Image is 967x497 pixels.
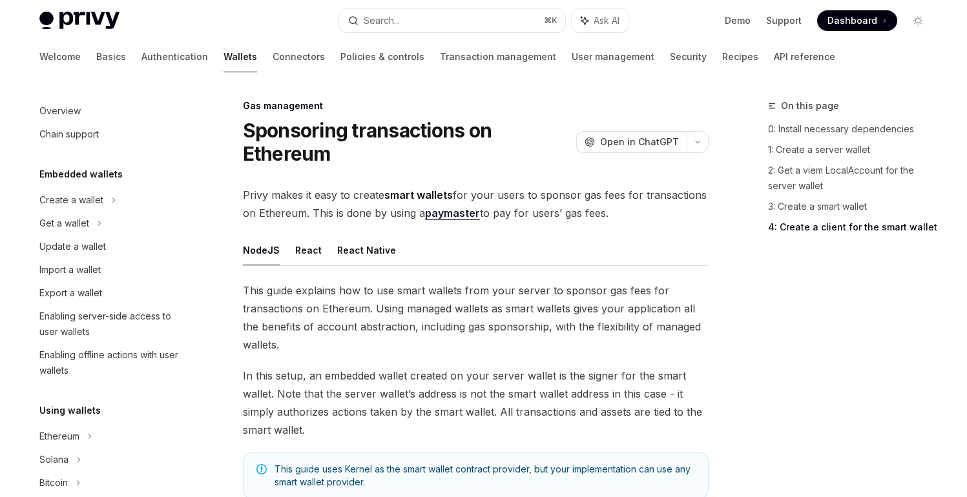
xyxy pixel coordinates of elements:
div: Update a wallet [39,239,106,254]
a: Export a wallet [29,281,194,305]
a: Security [670,41,707,72]
button: Open in ChatGPT [576,131,687,153]
div: Ethereum [39,429,79,444]
span: On this page [781,98,839,114]
span: Dashboard [827,14,877,27]
a: 2: Get a viem LocalAccount for the server wallet [768,160,939,196]
a: Connectors [273,41,325,72]
h1: Sponsoring transactions on Ethereum [243,119,571,165]
strong: smart wallets [384,188,453,201]
a: paymaster [425,207,480,220]
a: Policies & controls [340,41,424,72]
span: This guide uses Kernel as the smart wallet contract provider, but your implementation can use any... [275,463,695,489]
h5: Using wallets [39,403,101,418]
a: Wallets [224,41,257,72]
a: Enabling server-side access to user wallets [29,305,194,343]
a: Support [766,14,802,27]
div: Get a wallet [39,216,89,231]
div: Solana [39,452,68,467]
a: Recipes [722,41,758,72]
div: Bitcoin [39,475,68,491]
div: Gas management [243,99,709,112]
h5: Embedded wallets [39,167,123,182]
div: Search... [364,13,400,28]
a: 3: Create a smart wallet [768,196,939,217]
a: Chain support [29,123,194,146]
a: 0: Install necessary dependencies [768,119,939,139]
a: User management [572,41,654,72]
a: Import a wallet [29,258,194,281]
a: Enabling offline actions with user wallets [29,343,194,382]
div: Export a wallet [39,285,102,301]
button: Search...⌘K [339,9,565,32]
button: Ask AI [572,9,629,32]
img: light logo [39,12,120,30]
a: Overview [29,99,194,123]
a: 1: Create a server wallet [768,139,939,160]
a: 4: Create a client for the smart wallet [768,217,939,238]
div: Overview [39,103,81,119]
div: Create a wallet [39,192,103,208]
a: Dashboard [817,10,897,31]
svg: Note [256,464,267,474]
span: Ask AI [594,14,619,27]
div: Enabling offline actions with user wallets [39,347,187,378]
span: In this setup, an embedded wallet created on your server wallet is the signer for the smart walle... [243,367,709,439]
a: Transaction management [440,41,556,72]
button: React [295,235,322,265]
a: API reference [774,41,835,72]
span: Open in ChatGPT [600,136,679,148]
button: NodeJS [243,235,280,265]
a: Demo [725,14,751,27]
div: Enabling server-side access to user wallets [39,309,187,340]
div: Chain support [39,127,99,142]
span: ⌘ K [544,15,557,26]
a: Update a wallet [29,235,194,258]
a: Basics [96,41,126,72]
button: Toggle dark mode [908,10,928,31]
div: Import a wallet [39,262,101,278]
button: React Native [337,235,396,265]
a: Welcome [39,41,81,72]
span: This guide explains how to use smart wallets from your server to sponsor gas fees for transaction... [243,281,709,354]
a: Authentication [141,41,208,72]
span: Privy makes it easy to create for your users to sponsor gas fees for transactions on Ethereum. Th... [243,186,709,222]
